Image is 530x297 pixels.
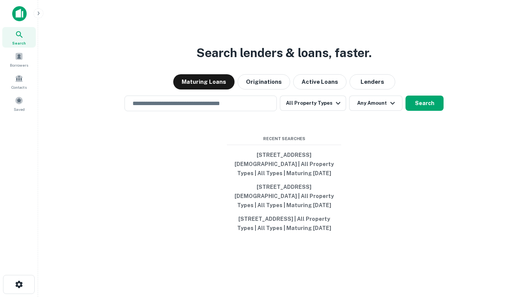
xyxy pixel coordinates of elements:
[227,136,341,142] span: Recent Searches
[196,44,372,62] h3: Search lenders & loans, faster.
[350,74,395,89] button: Lenders
[2,49,36,70] a: Borrowers
[227,148,341,180] button: [STREET_ADDRESS][DEMOGRAPHIC_DATA] | All Property Types | All Types | Maturing [DATE]
[227,212,341,235] button: [STREET_ADDRESS] | All Property Types | All Types | Maturing [DATE]
[10,62,28,68] span: Borrowers
[2,71,36,92] a: Contacts
[12,40,26,46] span: Search
[2,93,36,114] a: Saved
[11,84,27,90] span: Contacts
[173,74,235,89] button: Maturing Loans
[12,6,27,21] img: capitalize-icon.png
[2,27,36,48] a: Search
[238,74,290,89] button: Originations
[492,236,530,273] iframe: Chat Widget
[405,96,444,111] button: Search
[280,96,346,111] button: All Property Types
[293,74,346,89] button: Active Loans
[14,106,25,112] span: Saved
[349,96,402,111] button: Any Amount
[227,180,341,212] button: [STREET_ADDRESS][DEMOGRAPHIC_DATA] | All Property Types | All Types | Maturing [DATE]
